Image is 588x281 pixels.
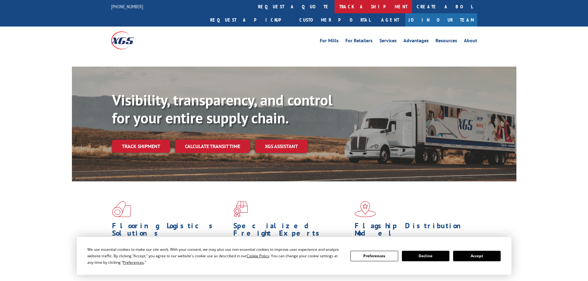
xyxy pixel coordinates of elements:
[453,251,501,261] button: Accept
[112,222,229,240] h1: Flooring Logistics Solutions
[464,38,477,45] a: About
[436,38,457,45] a: Resources
[402,251,449,261] button: Decline
[87,246,343,266] div: We use essential cookies to make our site work. With your consent, we may also use non-essential ...
[345,38,373,45] a: For Retailers
[247,253,269,258] span: Cookie Policy
[355,201,376,217] img: xgs-icon-flagship-distribution-model-red
[111,3,143,10] a: [PHONE_NUMBER]
[379,38,397,45] a: Services
[206,13,295,27] a: Request a pickup
[77,237,511,275] div: Cookie Consent Prompt
[255,140,308,153] a: XGS ASSISTANT
[320,38,339,45] a: For Mills
[405,13,477,27] a: Join Our Team
[233,222,350,240] h1: Specialized Freight Experts
[355,222,471,240] h1: Flagship Distribution Model
[112,201,131,217] img: xgs-icon-total-supply-chain-intelligence-red
[350,251,398,261] button: Preferences
[295,13,375,27] a: Customer Portal
[112,140,170,153] a: Track shipment
[403,38,429,45] a: Advantages
[112,90,332,127] b: Visibility, transparency, and control for your entire supply chain.
[375,13,405,27] a: Agent
[175,140,250,153] a: Calculate transit time
[123,260,144,265] span: Preferences
[233,201,248,217] img: xgs-icon-focused-on-flooring-red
